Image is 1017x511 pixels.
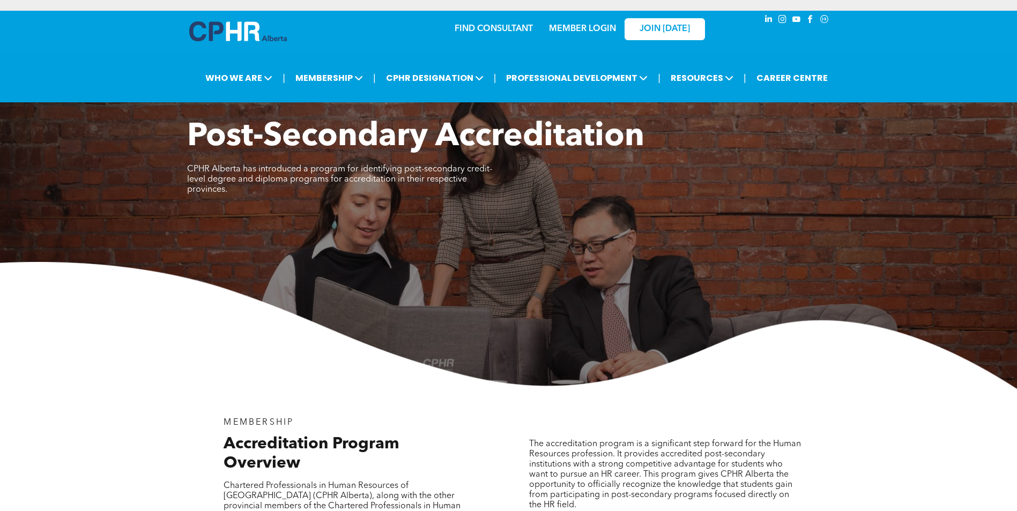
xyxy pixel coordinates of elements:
[383,68,487,88] span: CPHR DESIGNATION
[224,436,399,471] span: Accreditation Program Overview
[529,440,801,509] span: The accreditation program is a significant step forward for the Human Resources profession. It pr...
[494,67,496,89] li: |
[625,18,705,40] a: JOIN [DATE]
[187,165,492,194] span: CPHR Alberta has introduced a program for identifying post-secondary credit-level degree and dipl...
[292,68,366,88] span: MEMBERSHIP
[283,67,285,89] li: |
[373,67,376,89] li: |
[503,68,651,88] span: PROFESSIONAL DEVELOPMENT
[791,13,803,28] a: youtube
[549,25,616,33] a: MEMBER LOGIN
[819,13,830,28] a: Social network
[224,418,294,427] span: MEMBERSHIP
[455,25,533,33] a: FIND CONSULTANT
[753,68,831,88] a: CAREER CENTRE
[777,13,789,28] a: instagram
[187,121,644,153] span: Post-Secondary Accreditation
[744,67,746,89] li: |
[805,13,816,28] a: facebook
[763,13,775,28] a: linkedin
[189,21,287,41] img: A blue and white logo for cp alberta
[202,68,276,88] span: WHO WE ARE
[640,24,690,34] span: JOIN [DATE]
[658,67,660,89] li: |
[667,68,737,88] span: RESOURCES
